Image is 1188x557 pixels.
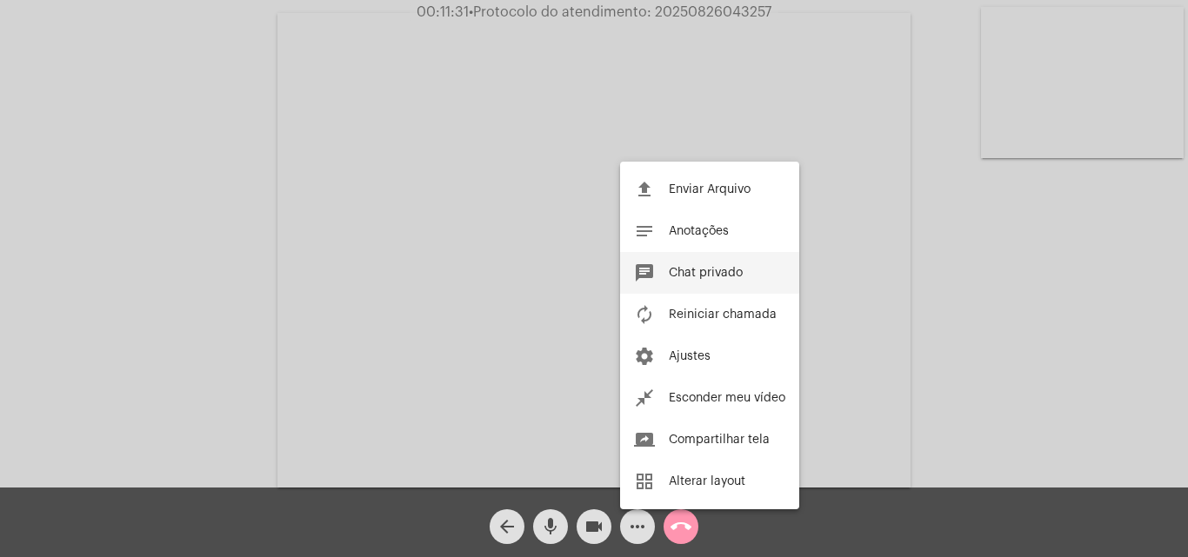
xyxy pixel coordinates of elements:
mat-icon: settings [634,346,655,367]
span: Alterar layout [669,475,745,487]
mat-icon: autorenew [634,304,655,325]
mat-icon: grid_view [634,471,655,492]
span: Enviar Arquivo [669,183,751,196]
span: Esconder meu vídeo [669,392,785,404]
mat-icon: close_fullscreen [634,388,655,408]
span: Compartilhar tela [669,434,770,446]
span: Chat privado [669,267,743,279]
mat-icon: chat [634,262,655,283]
span: Reiniciar chamada [669,308,777,321]
mat-icon: file_upload [634,179,655,200]
mat-icon: notes [634,221,655,242]
span: Anotações [669,225,729,237]
mat-icon: screen_share [634,429,655,450]
span: Ajustes [669,350,711,362]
